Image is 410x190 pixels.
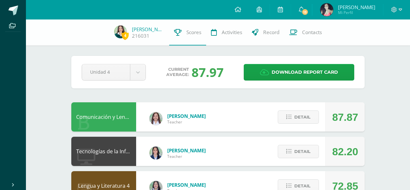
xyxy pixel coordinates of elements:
[222,29,242,36] span: Activities
[149,146,162,159] img: 7489ccb779e23ff9f2c3e89c21f82ed0.png
[167,119,206,125] span: Teacher
[149,112,162,125] img: acecb51a315cac2de2e3deefdb732c9f.png
[132,26,164,32] a: [PERSON_NAME]
[166,67,189,77] span: Current average:
[284,19,327,45] a: Contacts
[338,10,375,15] span: Mi Perfil
[332,137,358,166] div: 82.20
[192,64,224,81] div: 87.97
[294,111,310,123] span: Detail
[332,103,358,132] div: 87.87
[71,102,136,132] div: Comunicación y Lenguaje L3 Inglés 4
[294,146,310,158] span: Detail
[167,147,206,154] span: [PERSON_NAME]
[247,19,284,45] a: Record
[114,25,127,38] img: 440199d59a1bb4a241a9983326ac7319.png
[320,3,333,16] img: d686daa607961b8b187ff7fdc61e0d8f.png
[186,29,201,36] span: Scores
[167,154,206,159] span: Teacher
[169,19,206,45] a: Scores
[132,32,149,39] a: 216031
[71,137,136,166] div: Tecnologías de la Información y la Comunicación 4
[167,182,206,188] span: [PERSON_NAME]
[167,113,206,119] span: [PERSON_NAME]
[206,19,247,45] a: Activities
[278,145,319,158] button: Detail
[90,64,122,80] span: Unidad 4
[278,110,319,124] button: Detail
[301,8,309,16] span: 13
[244,64,354,81] a: Download report card
[82,64,146,80] a: Unidad 4
[263,29,279,36] span: Record
[302,29,322,36] span: Contacts
[122,32,129,40] span: 4
[338,4,375,10] span: [PERSON_NAME]
[272,64,338,80] span: Download report card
